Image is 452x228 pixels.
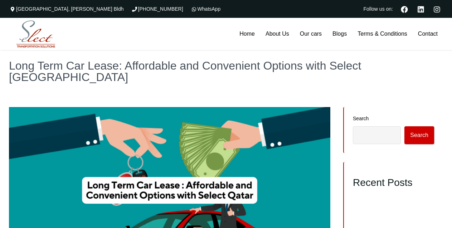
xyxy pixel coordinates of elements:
label: Search [353,116,434,121]
a: Facebook [398,5,411,13]
button: Search [404,126,434,144]
h2: Recent Posts [353,177,434,189]
a: Blogs [327,18,352,50]
a: Instagram [431,5,443,13]
img: Select Rent a Car [11,19,61,50]
a: Contact [413,18,443,50]
a: [PHONE_NUMBER] [131,6,183,12]
a: WhatsApp [190,6,221,12]
a: Conquer Every Journey with the Best SUV Rental in [GEOGRAPHIC_DATA] – Your Complete Select Rent a... [353,196,430,216]
h1: Long Term Car Lease: Affordable and Convenient Options with Select [GEOGRAPHIC_DATA] [9,60,443,83]
a: Linkedin [414,5,427,13]
a: Terms & Conditions [352,18,413,50]
a: Our cars [295,18,327,50]
a: Home [234,18,260,50]
a: About Us [260,18,295,50]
